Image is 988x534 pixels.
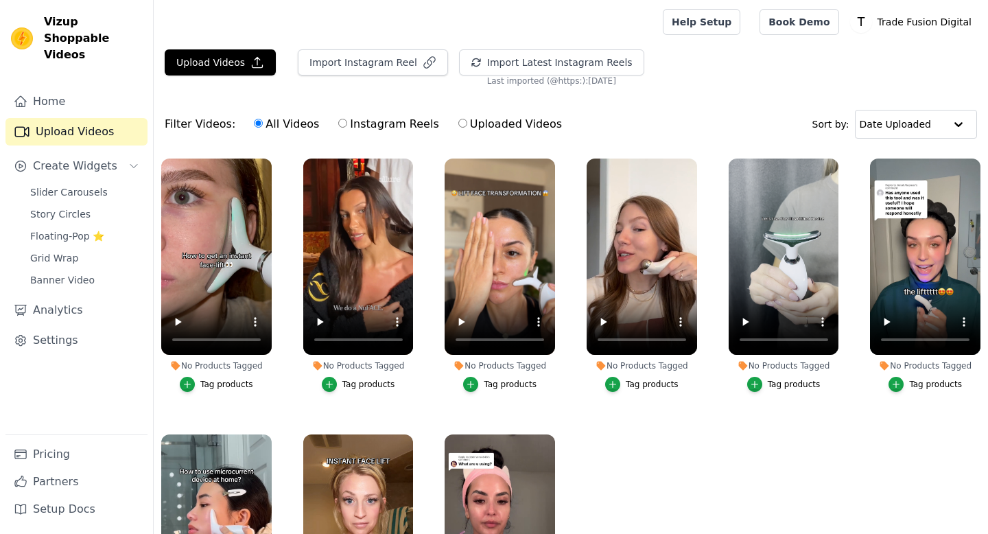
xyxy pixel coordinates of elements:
[30,273,95,287] span: Banner Video
[856,15,864,29] text: T
[44,14,142,63] span: Vizup Shoppable Videos
[870,360,980,371] div: No Products Tagged
[605,377,679,392] button: Tag products
[484,379,537,390] div: Tag products
[850,10,977,34] button: T Trade Fusion Digital
[872,10,977,34] p: Trade Fusion Digital
[626,379,679,390] div: Tag products
[200,379,253,390] div: Tag products
[22,227,148,246] a: Floating-Pop ⭐
[303,360,414,371] div: No Products Tagged
[463,377,537,392] button: Tag products
[747,377,821,392] button: Tag products
[458,115,563,133] label: Uploaded Videos
[5,118,148,146] a: Upload Videos
[812,110,978,139] div: Sort by:
[22,270,148,290] a: Banner Video
[909,379,962,390] div: Tag products
[459,49,644,76] button: Import Latest Instagram Reels
[5,297,148,324] a: Analytics
[889,377,962,392] button: Tag products
[5,327,148,354] a: Settings
[458,119,467,128] input: Uploaded Videos
[180,377,253,392] button: Tag products
[22,205,148,224] a: Story Circles
[30,229,104,243] span: Floating-Pop ⭐
[663,9,740,35] a: Help Setup
[253,115,320,133] label: All Videos
[760,9,838,35] a: Book Demo
[338,119,347,128] input: Instagram Reels
[5,441,148,468] a: Pricing
[161,360,272,371] div: No Products Tagged
[22,183,148,202] a: Slider Carousels
[298,49,448,76] button: Import Instagram Reel
[487,76,616,86] span: Last imported (@ https: ): [DATE]
[30,251,78,265] span: Grid Wrap
[587,360,697,371] div: No Products Tagged
[729,360,839,371] div: No Products Tagged
[5,88,148,115] a: Home
[30,207,91,221] span: Story Circles
[11,27,33,49] img: Vizup
[342,379,395,390] div: Tag products
[5,152,148,180] button: Create Widgets
[445,360,555,371] div: No Products Tagged
[30,185,108,199] span: Slider Carousels
[768,379,821,390] div: Tag products
[5,496,148,523] a: Setup Docs
[338,115,439,133] label: Instagram Reels
[33,158,117,174] span: Create Widgets
[5,468,148,496] a: Partners
[254,119,263,128] input: All Videos
[322,377,395,392] button: Tag products
[22,248,148,268] a: Grid Wrap
[165,108,569,140] div: Filter Videos:
[165,49,276,76] button: Upload Videos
